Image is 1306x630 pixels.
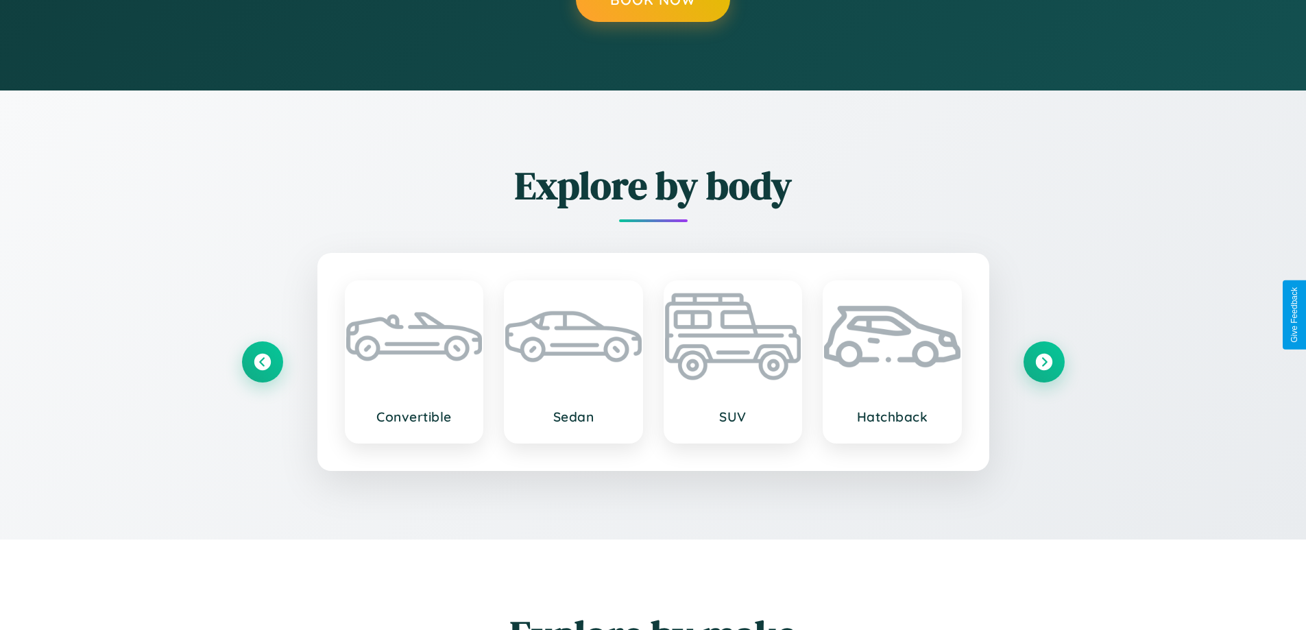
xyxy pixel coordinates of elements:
[242,159,1065,212] h2: Explore by body
[838,409,947,425] h3: Hatchback
[1290,287,1299,343] div: Give Feedback
[679,409,788,425] h3: SUV
[519,409,628,425] h3: Sedan
[360,409,469,425] h3: Convertible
